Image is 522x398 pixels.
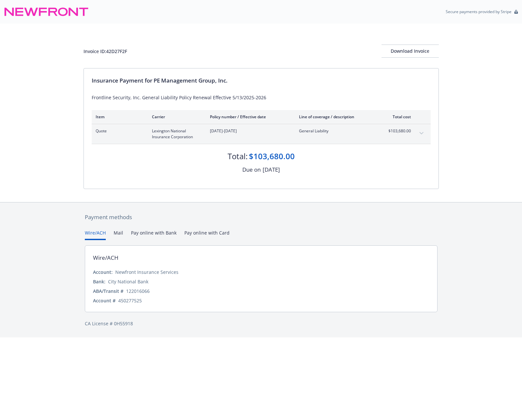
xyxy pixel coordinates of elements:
[416,128,427,139] button: expand content
[152,128,199,140] span: Lexington National Insurance Corporation
[446,9,512,14] p: Secure payments provided by Stripe
[228,151,248,162] div: Total:
[93,278,105,285] div: Bank:
[386,114,411,120] div: Total cost
[249,151,295,162] div: $103,680.00
[114,229,123,240] button: Mail
[382,45,439,58] button: Download Invoice
[108,278,148,285] div: City National Bank
[299,114,376,120] div: Line of coverage / description
[263,165,280,174] div: [DATE]
[93,269,113,275] div: Account:
[210,114,289,120] div: Policy number / Effective date
[85,320,438,327] div: CA License # 0H55918
[92,124,431,144] div: QuoteLexington National Insurance Corporation[DATE]-[DATE]General Liability$103,680.00expand content
[299,128,376,134] span: General Liability
[96,114,141,120] div: Item
[85,213,438,221] div: Payment methods
[152,114,199,120] div: Carrier
[92,94,431,101] div: Frontline Security, Inc. General Liability Policy Renewal Effective 5/13/2025-2026
[118,297,142,304] div: 450277525
[382,45,439,57] div: Download Invoice
[242,165,261,174] div: Due on
[92,76,431,85] div: Insurance Payment for PE Management Group, Inc.
[93,254,119,262] div: Wire/ACH
[210,128,289,134] span: [DATE]-[DATE]
[184,229,230,240] button: Pay online with Card
[131,229,177,240] button: Pay online with Bank
[93,297,116,304] div: Account #
[85,229,106,240] button: Wire/ACH
[386,128,411,134] span: $103,680.00
[126,288,150,294] div: 122016066
[96,128,141,134] span: Quote
[115,269,178,275] div: Newfront Insurance Services
[93,288,123,294] div: ABA/Transit #
[84,48,127,55] div: Invoice ID: 42D27F2F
